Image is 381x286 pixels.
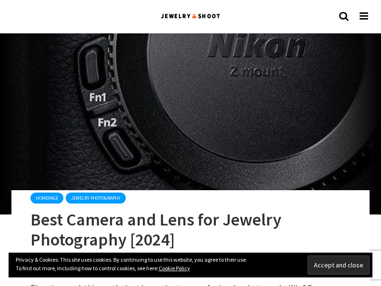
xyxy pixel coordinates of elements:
[308,255,370,275] input: Accept and close
[9,253,372,277] div: Privacy & Cookies: This site uses cookies. By continuing to use this website, you agree to their ...
[160,13,221,20] img: Jewelry Photographer Bay Area - San Francisco | Nationwide via Mail
[30,210,351,250] h1: Best Camera and Lens for Jewelry Photography [2024]
[66,193,126,204] a: Jewelry Photography
[30,193,63,204] a: homepage
[159,265,190,272] a: Cookie Policy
